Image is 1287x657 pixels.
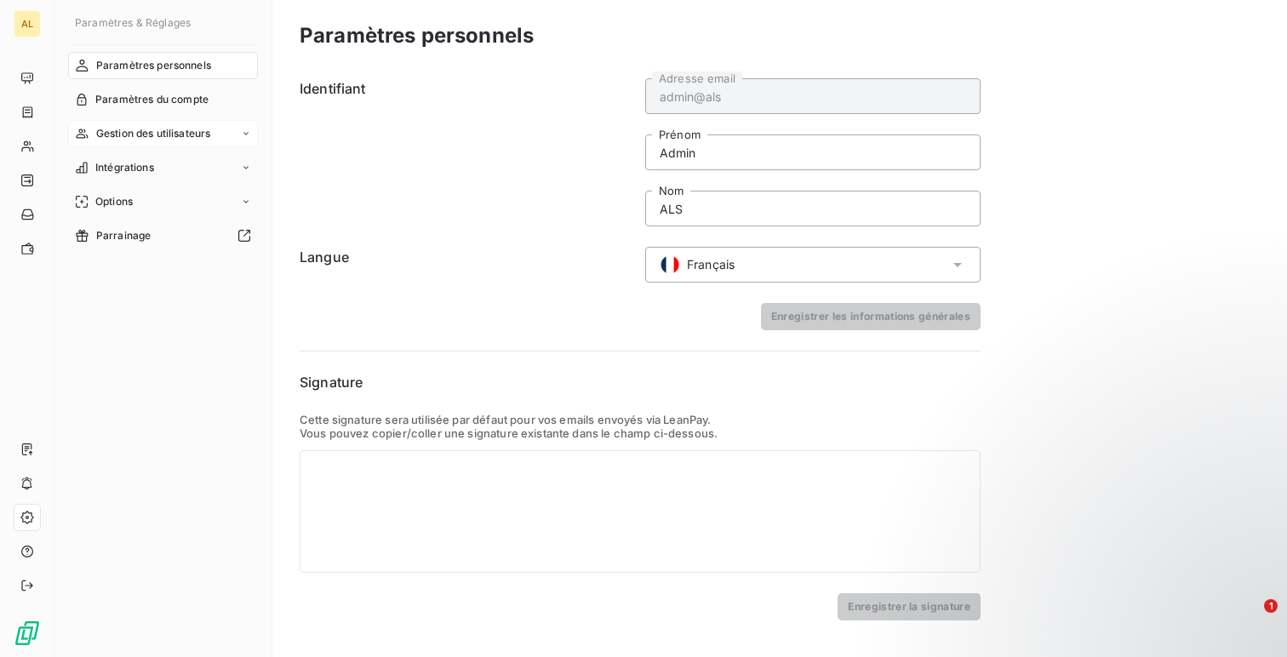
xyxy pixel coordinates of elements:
h6: Langue [300,247,635,283]
span: Parrainage [96,228,152,243]
a: Gestion des utilisateurs [68,120,258,147]
iframe: Intercom notifications message [947,492,1287,611]
span: Options [95,194,133,209]
div: AL [14,10,41,37]
button: Enregistrer les informations générales [761,303,981,330]
span: 1 [1264,599,1278,613]
span: Paramètres & Réglages [75,16,191,29]
a: Options [68,188,258,215]
a: Intégrations [68,154,258,181]
iframe: Intercom live chat [1229,599,1270,640]
h6: Identifiant [300,78,635,226]
input: placeholder [645,191,981,226]
img: Logo LeanPay [14,620,41,647]
a: Parrainage [68,222,258,249]
a: Paramètres du compte [68,86,258,113]
span: Français [687,256,735,273]
input: placeholder [645,134,981,170]
span: Paramètres personnels [96,58,211,73]
p: Vous pouvez copier/coller une signature existante dans le champ ci-dessous. [300,426,981,440]
h3: Paramètres personnels [300,20,534,51]
button: Enregistrer la signature [838,593,981,620]
a: Paramètres personnels [68,52,258,79]
span: Paramètres du compte [95,92,209,107]
span: Intégrations [95,160,154,175]
h6: Signature [300,372,981,392]
p: Cette signature sera utilisée par défaut pour vos emails envoyés via LeanPay. [300,413,981,426]
input: placeholder [645,78,981,114]
span: Gestion des utilisateurs [96,126,211,141]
